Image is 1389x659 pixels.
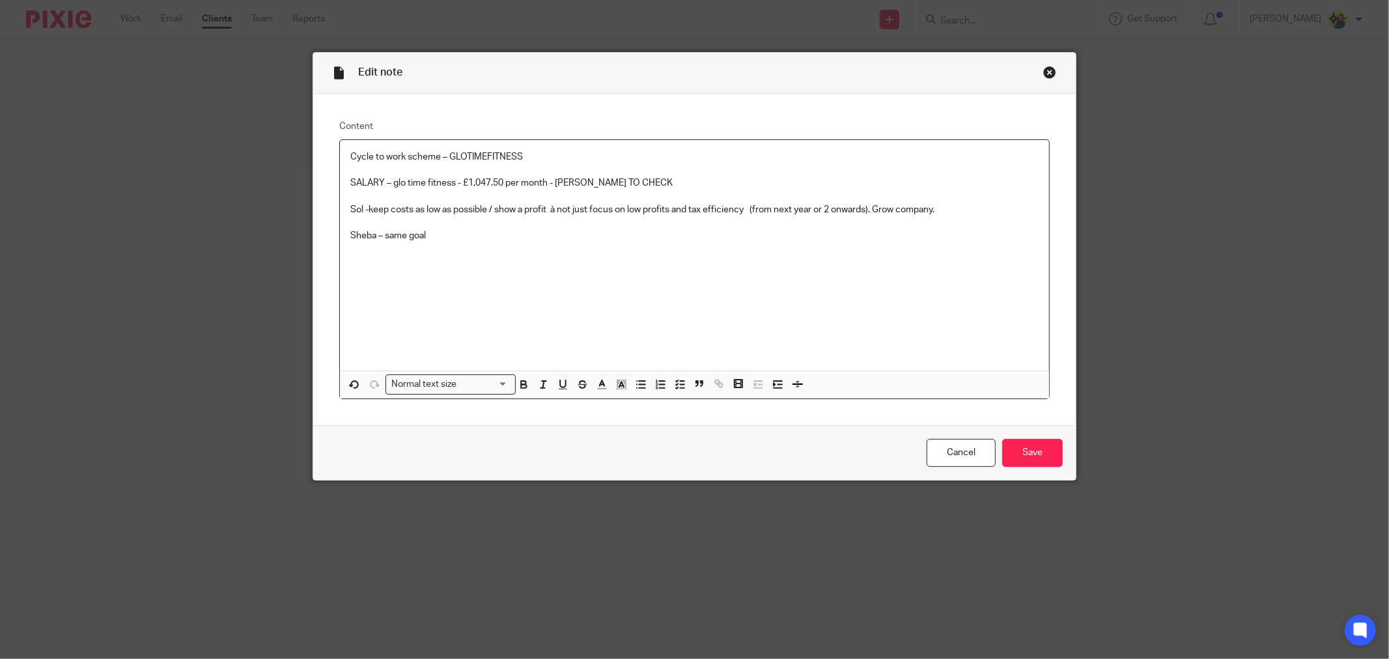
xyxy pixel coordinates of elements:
[1002,439,1063,467] input: Save
[386,374,516,395] div: Search for option
[927,439,996,467] a: Cancel
[461,378,508,391] input: Search for option
[389,378,460,391] span: Normal text size
[1043,66,1056,79] div: Close this dialog window
[350,203,1039,216] p: Sol -keep costs as low as possible / show a profit à not just focus on low profits and tax effici...
[350,176,1039,189] p: SALARY – glo time fitness - £1,047.50 per month - [PERSON_NAME] TO CHECK
[358,67,402,77] span: Edit note
[339,120,1050,133] label: Content
[350,229,1039,242] p: Sheba – same goal
[350,150,1039,163] p: Cycle to work scheme – GLOTIMEFITNESS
